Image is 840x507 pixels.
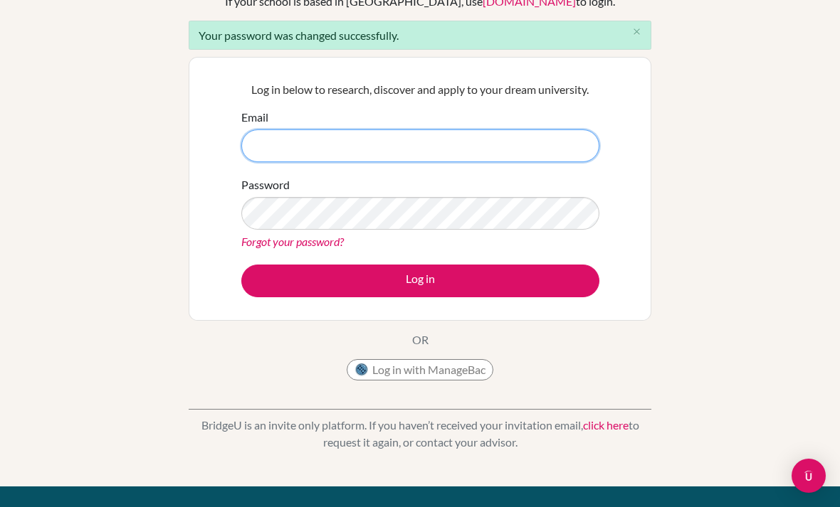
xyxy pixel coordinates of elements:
[189,21,651,50] div: Your password was changed successfully.
[241,235,344,248] a: Forgot your password?
[241,109,268,126] label: Email
[622,21,651,43] button: Close
[189,417,651,451] p: BridgeU is an invite only platform. If you haven’t received your invitation email, to request it ...
[241,81,599,98] p: Log in below to research, discover and apply to your dream university.
[241,265,599,297] button: Log in
[792,459,826,493] div: Open Intercom Messenger
[241,176,290,193] label: Password
[412,331,429,348] p: OR
[583,418,629,432] a: click here
[631,26,642,37] i: close
[347,359,493,380] button: Log in with ManageBac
